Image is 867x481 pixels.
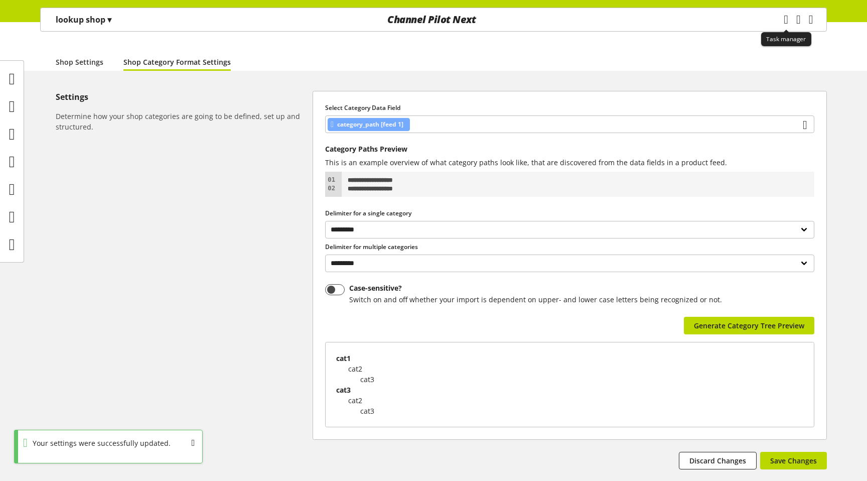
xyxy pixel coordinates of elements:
[56,57,103,67] a: Shop Settings
[325,103,814,112] label: Select Category Data Field
[56,91,309,103] h5: Settings
[107,14,111,25] span: ▾
[336,353,351,363] span: cat1
[348,396,362,405] span: cat2
[349,294,722,305] div: Switch on and off whether your import is dependent on upper- and lower case letters being recogni...
[325,243,418,251] span: Delimiter for multiple categories
[56,111,309,132] h6: Determine how your shop categories are going to be defined, set up and structured.
[684,317,814,334] button: Generate Category Tree Preview
[337,118,403,131] span: category_path [feed 1]
[761,32,811,46] div: Task manager
[770,455,817,466] span: Save Changes
[360,375,374,384] span: cat3
[325,176,337,184] div: 01
[325,209,411,217] span: Delimiter for a single category
[56,14,111,26] p: lookup shop
[325,184,337,193] div: 02
[348,364,362,374] span: cat2
[349,284,722,292] div: Case-sensitive?
[40,8,827,32] nav: main navigation
[360,406,374,416] span: cat3
[679,452,757,469] button: Discard Changes
[694,320,804,331] span: Generate Category Tree Preview
[760,452,827,469] button: Save Changes
[336,385,351,395] span: cat3
[325,145,814,153] p: Category Paths Preview
[689,455,746,466] span: Discard Changes
[123,57,231,67] a: Shop Category Format Settings
[325,157,814,168] p: This is an example overview of what category paths look like, that are discovered from the data f...
[28,438,171,448] div: Your settings were successfully updated.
